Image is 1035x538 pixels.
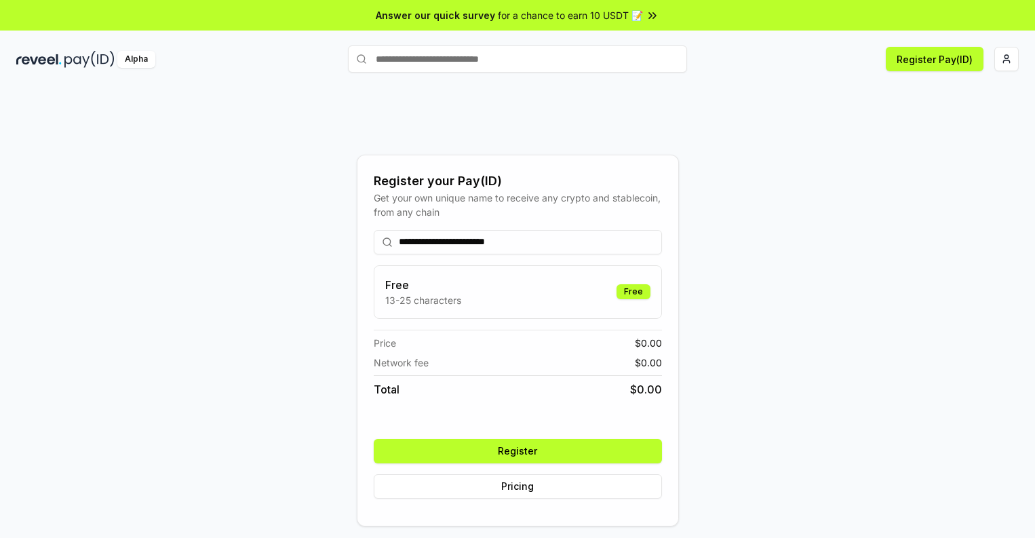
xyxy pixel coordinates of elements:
[886,47,983,71] button: Register Pay(ID)
[617,284,650,299] div: Free
[374,439,662,463] button: Register
[16,51,62,68] img: reveel_dark
[374,474,662,499] button: Pricing
[117,51,155,68] div: Alpha
[630,381,662,398] span: $ 0.00
[374,191,662,219] div: Get your own unique name to receive any crypto and stablecoin, from any chain
[498,8,643,22] span: for a chance to earn 10 USDT 📝
[385,277,461,293] h3: Free
[635,356,662,370] span: $ 0.00
[374,172,662,191] div: Register your Pay(ID)
[376,8,495,22] span: Answer our quick survey
[64,51,115,68] img: pay_id
[635,336,662,350] span: $ 0.00
[374,381,399,398] span: Total
[374,356,429,370] span: Network fee
[385,293,461,307] p: 13-25 characters
[374,336,396,350] span: Price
